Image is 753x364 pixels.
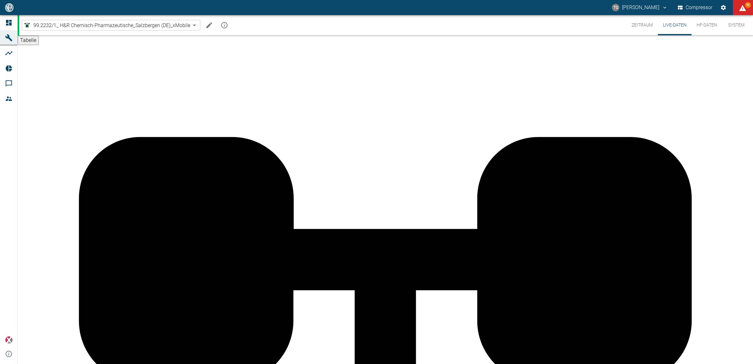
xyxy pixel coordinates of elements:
[676,2,714,13] button: Compressor
[722,15,750,35] button: System
[5,336,13,344] img: Xplore Logo
[4,3,14,12] img: logo
[627,15,658,35] button: Zeitraum
[33,22,190,29] span: 99.2232/1_ H&R Chemisch-Pharmazeutische_Salzbergen (DE)_xMobile
[611,2,669,13] button: thomas.gregoir@neuman-esser.com
[745,2,751,8] span: 92
[203,19,216,32] button: Machine bearbeiten
[18,36,39,45] button: Tabelle
[612,4,619,11] div: TG
[218,19,231,32] button: mission info
[658,15,692,35] button: Live-Daten
[692,15,722,35] button: HF-Daten
[23,21,190,29] a: 99.2232/1_ H&R Chemisch-Pharmazeutische_Salzbergen (DE)_xMobile
[718,2,729,13] button: Einstellungen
